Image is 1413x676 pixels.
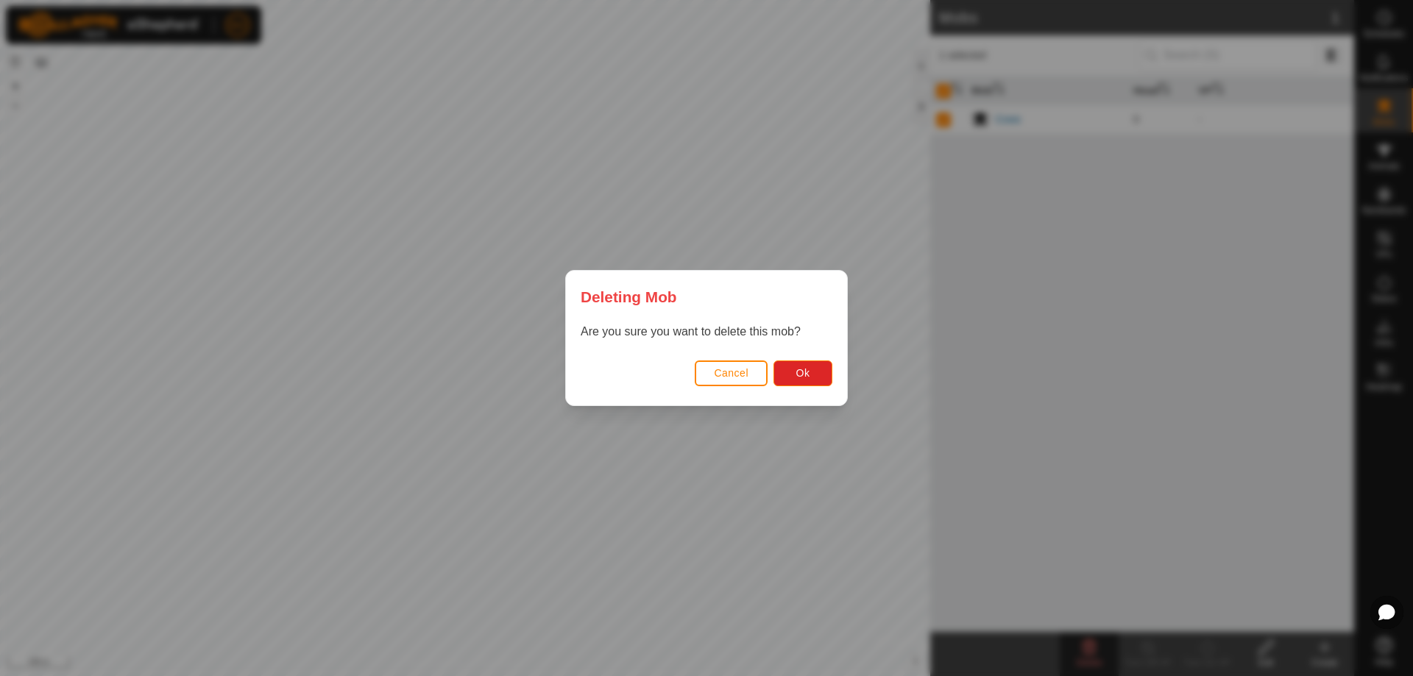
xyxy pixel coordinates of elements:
[773,360,832,386] button: Ok
[796,367,810,379] span: Ok
[695,360,768,386] button: Cancel
[714,367,748,379] span: Cancel
[581,323,832,341] p: Are you sure you want to delete this mob?
[581,285,677,308] span: Deleting Mob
